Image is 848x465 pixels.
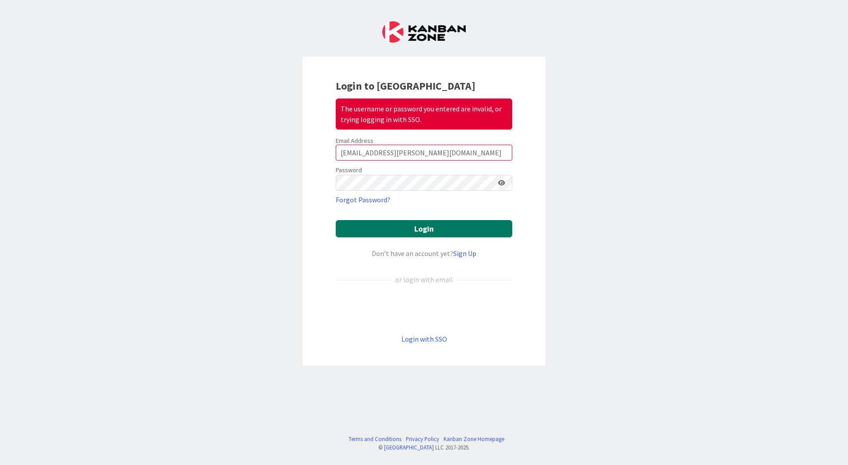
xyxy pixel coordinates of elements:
[336,166,362,175] label: Password
[384,444,434,451] a: [GEOGRAPHIC_DATA]
[336,137,373,145] label: Email Address
[336,99,512,130] div: The username or password you entered are invalid, or trying logging in with SSO.
[444,435,504,443] a: Kanban Zone Homepage
[453,249,476,258] a: Sign Up
[349,435,401,443] a: Terms and Conditions
[382,21,466,43] img: Kanban Zone
[336,79,475,93] b: Login to [GEOGRAPHIC_DATA]
[331,299,517,319] iframe: Knop Inloggen met Google
[336,220,512,237] button: Login
[344,443,504,452] div: © LLC 2017- 2025 .
[401,335,447,343] a: Login with SSO
[336,248,512,259] div: Don’t have an account yet?
[336,194,390,205] a: Forgot Password?
[393,274,455,285] div: or login with email
[406,435,439,443] a: Privacy Policy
